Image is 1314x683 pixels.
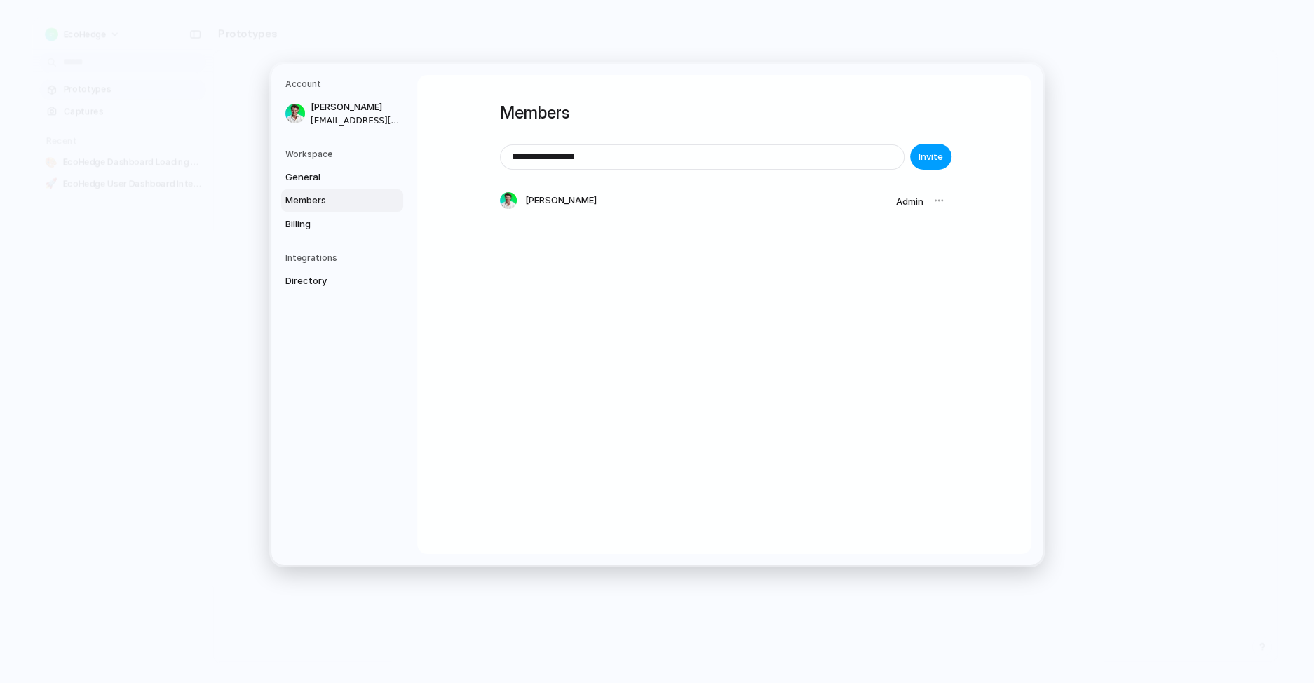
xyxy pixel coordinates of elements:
[311,100,400,114] span: [PERSON_NAME]
[281,212,403,235] a: Billing
[281,165,403,188] a: General
[311,114,400,126] span: [EMAIL_ADDRESS][DOMAIN_NAME]
[285,170,375,184] span: General
[285,147,403,160] h5: Workspace
[500,100,949,126] h1: Members
[910,144,951,170] button: Invite
[919,149,943,163] span: Invite
[285,252,403,264] h5: Integrations
[896,196,923,207] span: Admin
[281,96,403,131] a: [PERSON_NAME][EMAIL_ADDRESS][DOMAIN_NAME]
[281,270,403,292] a: Directory
[285,194,375,208] span: Members
[285,274,375,288] span: Directory
[281,189,403,212] a: Members
[525,194,597,208] span: [PERSON_NAME]
[285,78,403,90] h5: Account
[285,217,375,231] span: Billing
